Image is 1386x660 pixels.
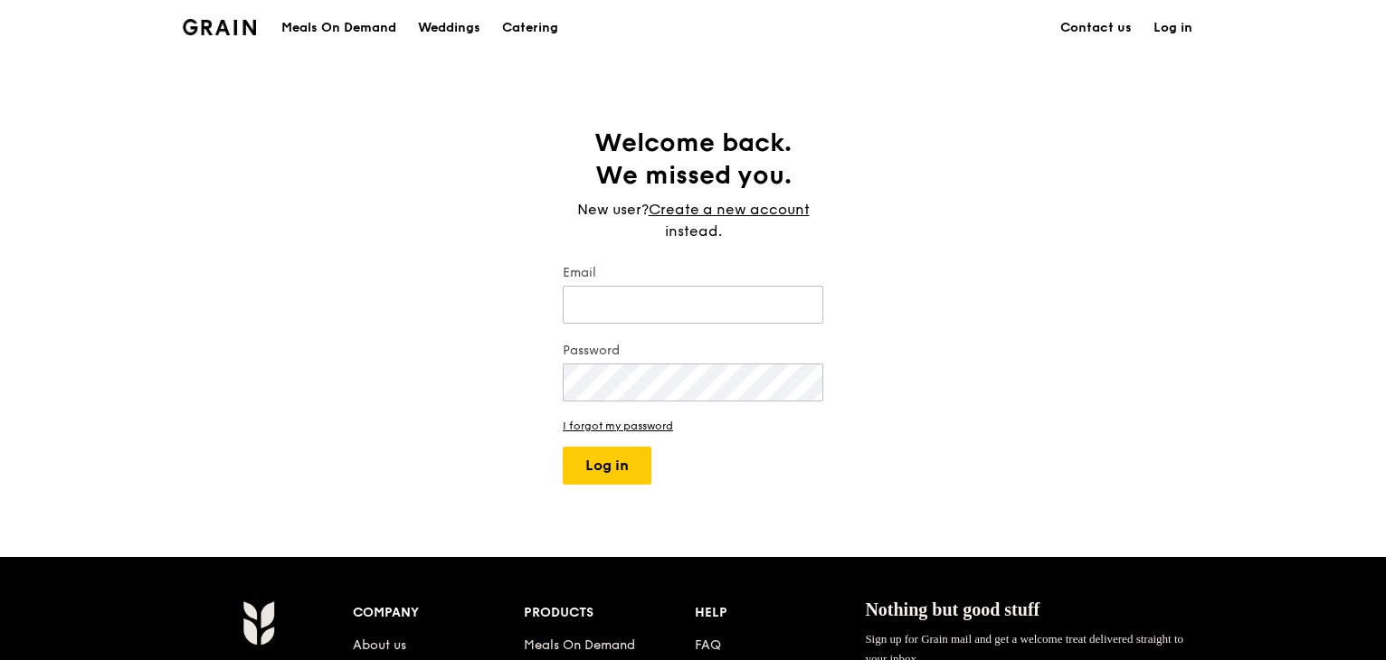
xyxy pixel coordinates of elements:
[1143,1,1203,55] a: Log in
[353,600,524,626] div: Company
[353,637,406,653] a: About us
[649,199,810,221] a: Create a new account
[665,222,722,240] span: instead.
[281,1,396,55] div: Meals On Demand
[563,127,823,192] h1: Welcome back. We missed you.
[407,1,491,55] a: Weddings
[563,342,823,360] label: Password
[563,447,651,485] button: Log in
[524,637,635,653] a: Meals On Demand
[563,264,823,282] label: Email
[418,1,480,55] div: Weddings
[491,1,569,55] a: Catering
[1049,1,1143,55] a: Contact us
[563,420,823,432] a: I forgot my password
[865,599,1039,619] span: Nothing but good stuff
[577,201,649,218] span: New user?
[695,600,866,626] div: Help
[524,600,695,626] div: Products
[502,1,558,55] div: Catering
[695,637,721,653] a: FAQ
[242,600,274,646] img: Grain
[183,19,256,35] img: Grain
